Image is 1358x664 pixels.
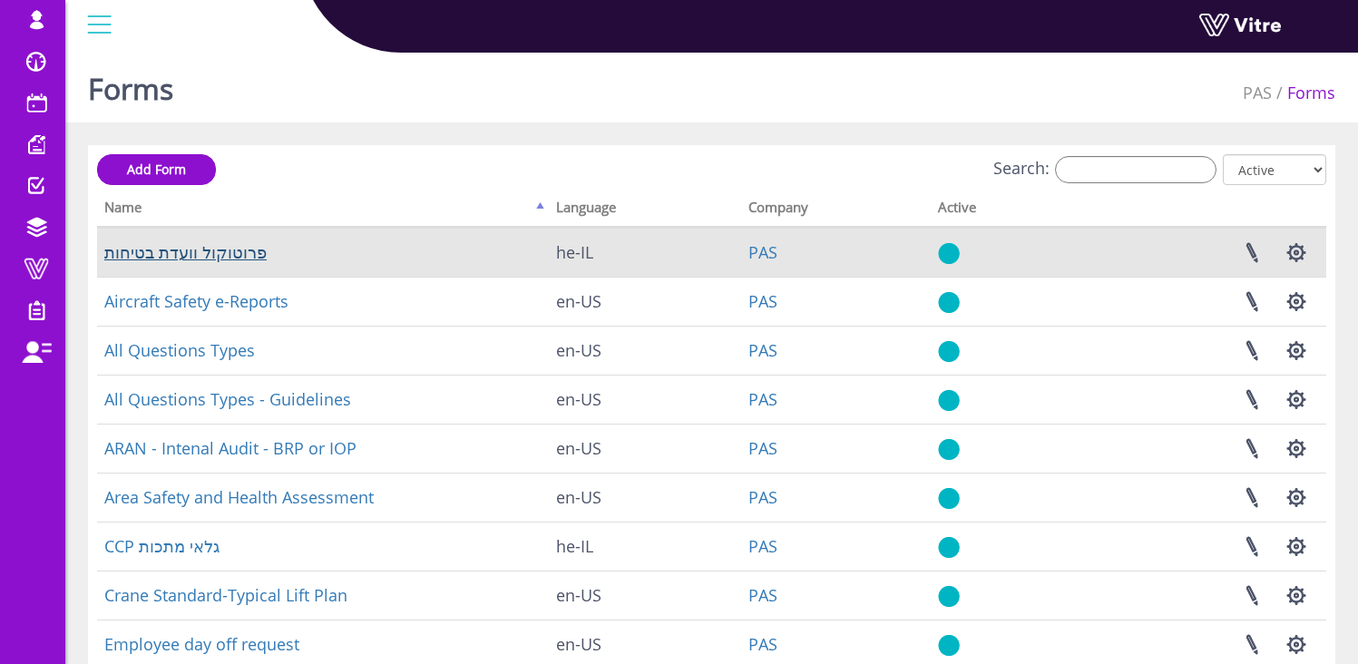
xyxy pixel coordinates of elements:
a: PAS [748,584,777,606]
td: he-IL [549,522,741,571]
a: Area Safety and Health Assessment [104,486,374,508]
a: PAS [1243,82,1272,103]
a: Add Form [97,154,216,185]
img: yes [938,585,960,608]
a: PAS [748,535,777,557]
img: yes [938,291,960,314]
td: en-US [549,375,741,424]
a: CCP גלאי מתכות [104,535,220,557]
td: en-US [549,473,741,522]
a: PAS [748,388,777,410]
img: yes [938,389,960,412]
a: Aircraft Safety e-Reports [104,290,288,312]
a: ARAN - Intenal Audit - BRP or IOP [104,437,357,459]
a: PAS [748,486,777,508]
td: en-US [549,277,741,326]
a: PAS [748,339,777,361]
td: en-US [549,326,741,375]
span: Add Form [127,161,186,178]
a: פרוטוקול וועדת בטיחות [104,241,267,263]
img: yes [938,536,960,559]
img: yes [938,340,960,363]
a: Employee day off request [104,633,299,655]
a: PAS [748,290,777,312]
td: he-IL [549,228,741,277]
a: All Questions Types - Guidelines [104,388,351,410]
th: Active [931,193,1063,228]
td: en-US [549,424,741,473]
li: Forms [1272,82,1335,105]
th: Name: activate to sort column descending [97,193,549,228]
a: All Questions Types [104,339,255,361]
a: Crane Standard-Typical Lift Plan [104,584,347,606]
label: Search: [993,156,1216,183]
th: Language [549,193,741,228]
img: yes [938,242,960,265]
input: Search: [1055,156,1216,183]
img: yes [938,487,960,510]
th: Company [741,193,931,228]
a: PAS [748,241,777,263]
img: yes [938,438,960,461]
td: en-US [549,571,741,620]
a: PAS [748,633,777,655]
h1: Forms [88,45,173,122]
img: yes [938,634,960,657]
a: PAS [748,437,777,459]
